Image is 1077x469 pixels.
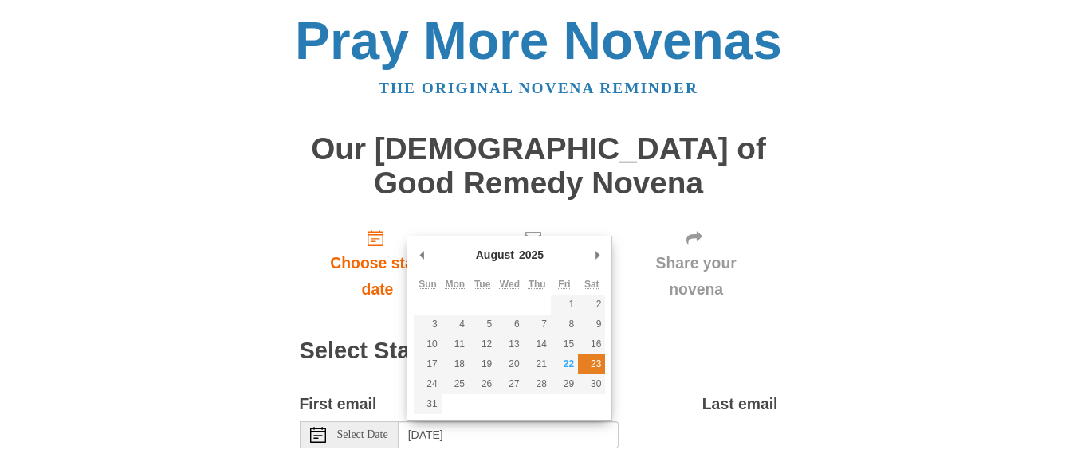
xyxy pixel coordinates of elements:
input: Use the arrow keys to pick a date [399,421,619,448]
button: 1 [551,295,578,315]
button: 17 [414,354,441,374]
abbr: Monday [446,279,466,290]
abbr: Wednesday [500,279,520,290]
button: 22 [551,354,578,374]
span: Share your novena [631,250,762,303]
button: 23 [578,354,605,374]
a: Choose start date [300,216,456,311]
button: 20 [496,354,523,374]
button: 11 [442,334,469,354]
button: 13 [496,334,523,354]
button: 12 [469,334,496,354]
button: 4 [442,315,469,334]
button: 3 [414,315,441,334]
button: 6 [496,315,523,334]
h1: Our [DEMOGRAPHIC_DATA] of Good Remedy Novena [300,132,778,200]
button: 26 [469,374,496,394]
span: Choose start date [316,250,440,303]
button: 21 [524,354,551,374]
abbr: Friday [558,279,570,290]
button: 8 [551,315,578,334]
div: August [474,243,517,267]
abbr: Sunday [419,279,437,290]
button: 27 [496,374,523,394]
button: 15 [551,334,578,354]
label: First email [300,391,377,417]
abbr: Tuesday [474,279,490,290]
button: 30 [578,374,605,394]
button: Next Month [589,243,605,267]
button: 5 [469,315,496,334]
a: Pray More Novenas [295,11,782,70]
a: The original novena reminder [379,80,698,96]
button: 14 [524,334,551,354]
button: 16 [578,334,605,354]
a: Invite your friends [455,216,614,311]
h2: Select Start Date [300,338,778,364]
label: Last email [702,391,778,417]
button: 25 [442,374,469,394]
abbr: Saturday [584,279,599,290]
button: 29 [551,374,578,394]
a: Share your novena [615,216,778,311]
button: 9 [578,315,605,334]
button: 28 [524,374,551,394]
button: 18 [442,354,469,374]
button: 19 [469,354,496,374]
button: 10 [414,334,441,354]
span: Select Date [337,429,388,440]
button: 31 [414,394,441,414]
button: 2 [578,295,605,315]
button: 24 [414,374,441,394]
button: Previous Month [414,243,430,267]
abbr: Thursday [529,279,546,290]
div: 2025 [517,243,546,267]
button: 7 [524,315,551,334]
